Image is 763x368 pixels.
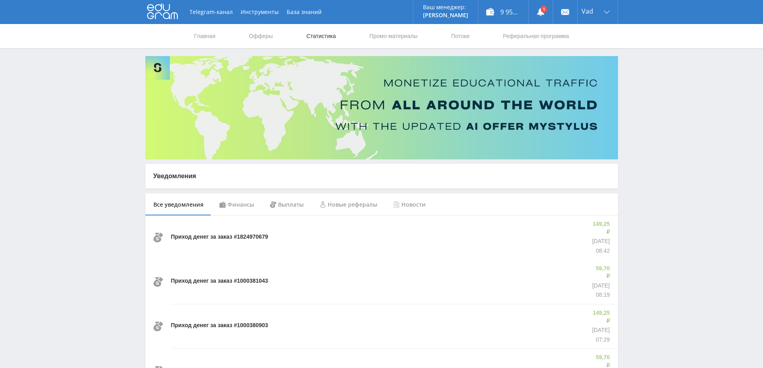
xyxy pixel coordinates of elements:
[385,193,434,216] div: Новости
[306,24,337,48] a: Статистика
[145,56,618,159] img: Banner
[211,193,262,216] div: Финансы
[592,291,610,299] p: 08:19
[262,193,312,216] div: Выплаты
[592,282,610,290] p: [DATE]
[171,277,268,285] p: Приход денег за заказ #1000381043
[582,8,593,14] span: Vad
[592,265,610,280] p: 59,70 ₽
[171,322,268,330] p: Приход денег за заказ #1000380903
[312,193,385,216] div: Новые рефералы
[590,336,610,344] p: 07:29
[502,24,570,48] a: Реферальная программа
[590,247,610,255] p: 08:42
[153,172,610,181] p: Уведомления
[423,12,468,18] p: [PERSON_NAME]
[590,326,610,334] p: [DATE]
[171,233,268,241] p: Приход денег за заказ #1824970679
[368,24,418,48] a: Промо-материалы
[193,24,216,48] a: Главная
[248,24,274,48] a: Офферы
[450,24,470,48] a: Потоки
[590,237,610,245] p: [DATE]
[145,193,211,216] div: Все уведомления
[590,309,610,325] p: 149,25 ₽
[423,4,468,10] p: Ваш менеджер:
[590,220,610,236] p: 149,25 ₽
